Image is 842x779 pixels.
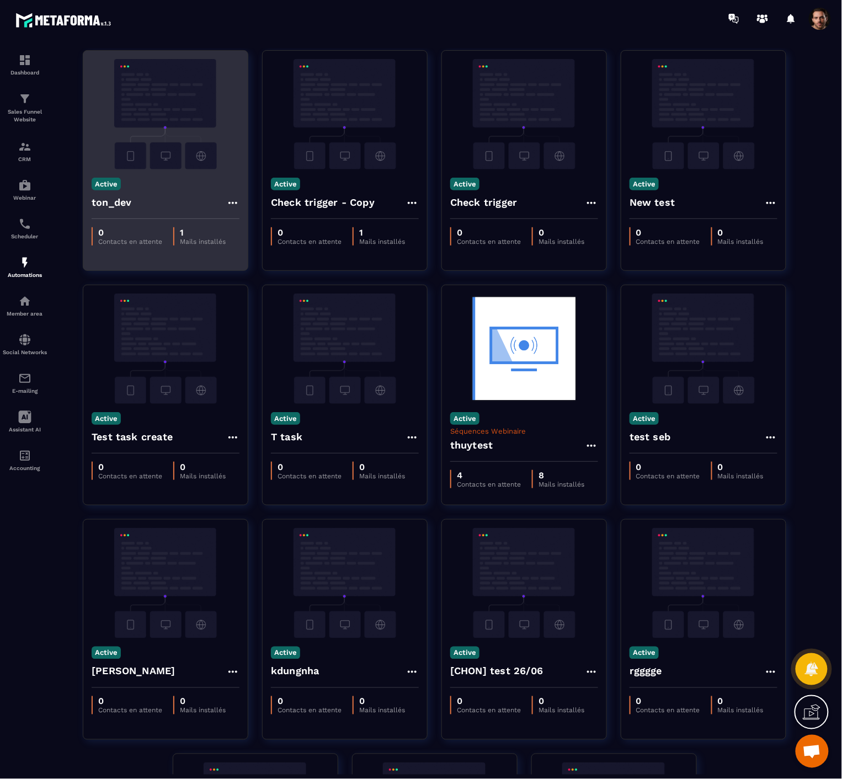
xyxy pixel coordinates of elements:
[3,70,47,76] p: Dashboard
[92,195,131,210] h4: ton_dev
[271,412,300,425] p: Active
[457,696,521,707] p: 0
[630,429,671,445] h4: test seb
[92,412,121,425] p: Active
[278,462,342,472] p: 0
[18,92,31,105] img: formation
[92,59,239,169] img: automation-background
[3,272,47,278] p: Automations
[630,178,659,190] p: Active
[180,696,226,707] p: 0
[636,707,700,714] p: Contacts en attente
[718,238,764,246] p: Mails installés
[450,664,543,679] h4: [CHON] test 26/06
[359,227,405,238] p: 1
[180,227,226,238] p: 1
[630,294,777,404] img: automation-background
[3,325,47,364] a: social-networksocial-networkSocial Networks
[539,238,584,246] p: Mails installés
[271,664,319,679] h4: kdungnha
[359,238,405,246] p: Mails installés
[539,696,584,707] p: 0
[359,707,405,714] p: Mails installés
[359,696,405,707] p: 0
[18,140,31,153] img: formation
[271,647,300,659] p: Active
[3,388,47,394] p: E-mailing
[796,735,829,768] div: Open chat
[278,707,342,714] p: Contacts en attente
[278,227,342,238] p: 0
[718,696,764,707] p: 0
[3,349,47,355] p: Social Networks
[15,10,115,30] img: logo
[18,217,31,231] img: scheduler
[92,664,175,679] h4: [PERSON_NAME]
[359,462,405,472] p: 0
[630,664,662,679] h4: rgggge
[450,437,493,453] h4: thuytest
[18,54,31,67] img: formation
[636,696,700,707] p: 0
[539,227,584,238] p: 0
[636,227,700,238] p: 0
[18,372,31,385] img: email
[180,472,226,480] p: Mails installés
[3,84,47,132] a: formationformationSales Funnel Website
[278,238,342,246] p: Contacts en attente
[271,429,302,445] h4: T task
[271,195,375,210] h4: Check trigger - Copy
[450,412,479,425] p: Active
[98,707,162,714] p: Contacts en attente
[630,59,777,169] img: automation-background
[3,248,47,286] a: automationsautomationsAutomations
[718,462,764,472] p: 0
[18,333,31,346] img: social-network
[359,472,405,480] p: Mails installés
[450,178,479,190] p: Active
[18,256,31,269] img: automations
[180,707,226,714] p: Mails installés
[3,170,47,209] a: automationsautomationsWebinar
[98,696,162,707] p: 0
[450,195,518,210] h4: Check trigger
[98,238,162,246] p: Contacts en attente
[3,132,47,170] a: formationformationCRM
[92,647,121,659] p: Active
[3,209,47,248] a: schedulerschedulerScheduler
[450,528,598,638] img: automation-background
[3,426,47,433] p: Assistant AI
[3,233,47,239] p: Scheduler
[630,412,659,425] p: Active
[3,441,47,479] a: accountantaccountantAccounting
[3,286,47,325] a: automationsautomationsMember area
[278,472,342,480] p: Contacts en attente
[3,108,47,124] p: Sales Funnel Website
[630,647,659,659] p: Active
[180,462,226,472] p: 0
[630,528,777,638] img: automation-background
[3,465,47,471] p: Accounting
[539,470,584,481] p: 8
[636,238,700,246] p: Contacts en attente
[450,427,598,435] p: Séquences Webinaire
[450,59,598,169] img: automation-background
[92,528,239,638] img: automation-background
[18,179,31,192] img: automations
[98,227,162,238] p: 0
[92,429,173,445] h4: Test task create
[450,294,598,404] img: automation-background
[718,707,764,714] p: Mails installés
[718,472,764,480] p: Mails installés
[539,707,584,714] p: Mails installés
[3,402,47,441] a: Assistant AI
[718,227,764,238] p: 0
[636,462,700,472] p: 0
[271,528,419,638] img: automation-background
[3,45,47,84] a: formationformationDashboard
[98,462,162,472] p: 0
[457,470,521,481] p: 4
[457,707,521,714] p: Contacts en attente
[457,481,521,488] p: Contacts en attente
[539,481,584,488] p: Mails installés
